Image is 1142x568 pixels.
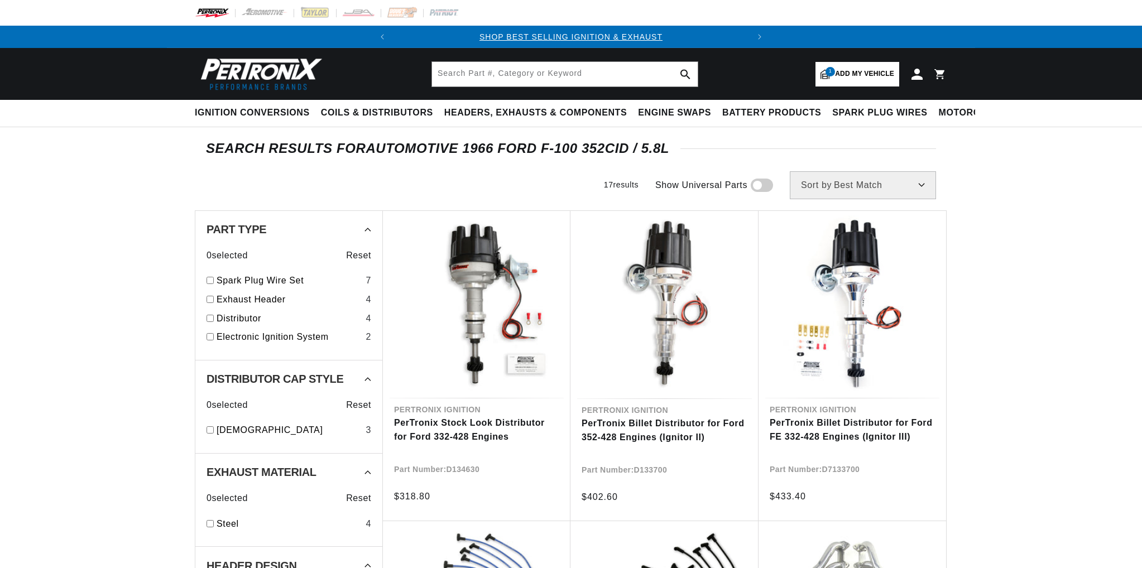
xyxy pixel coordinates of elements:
span: 0 selected [207,398,248,412]
a: Exhaust Header [217,292,361,307]
span: Part Type [207,224,266,235]
a: Spark Plug Wire Set [217,273,361,288]
button: search button [673,62,698,86]
div: Announcement [394,31,748,43]
select: Sort by [790,171,936,199]
summary: Motorcycle [933,100,1011,126]
span: 1 [826,67,835,76]
span: Reset [346,248,371,263]
summary: Coils & Distributors [315,100,439,126]
div: 4 [366,292,371,307]
a: 1Add my vehicle [815,62,899,86]
span: Ignition Conversions [195,107,310,119]
span: Show Universal Parts [655,178,747,192]
summary: Spark Plug Wires [827,100,933,126]
span: Spark Plug Wires [832,107,927,119]
div: 4 [366,311,371,326]
span: Battery Products [722,107,821,119]
span: Motorcycle [939,107,1005,119]
summary: Headers, Exhausts & Components [439,100,632,126]
span: Distributor Cap Style [207,373,343,384]
span: Add my vehicle [835,69,894,79]
slideshow-component: Translation missing: en.sections.announcements.announcement_bar [167,26,975,48]
img: Pertronix [195,55,323,93]
span: Reset [346,491,371,506]
input: Search Part #, Category or Keyword [432,62,698,86]
a: PerTronix Billet Distributor for Ford FE 332-428 Engines (Ignitor III) [770,416,935,444]
a: SHOP BEST SELLING IGNITION & EXHAUST [479,32,663,41]
a: Electronic Ignition System [217,330,361,344]
summary: Battery Products [717,100,827,126]
a: PerTronix Billet Distributor for Ford 352-428 Engines (Ignitor II) [582,416,747,445]
span: Exhaust Material [207,466,316,478]
span: 17 results [604,180,639,189]
a: Distributor [217,311,361,326]
div: 7 [366,273,371,288]
div: 1 of 2 [394,31,748,43]
span: Headers, Exhausts & Components [444,107,627,119]
a: PerTronix Stock Look Distributor for Ford 332-428 Engines [394,416,559,444]
span: Reset [346,398,371,412]
div: SEARCH RESULTS FOR Automotive 1966 Ford F-100 352cid / 5.8L [206,143,936,154]
span: Coils & Distributors [321,107,433,119]
div: 3 [366,423,371,437]
summary: Engine Swaps [632,100,717,126]
a: Steel [217,517,361,531]
span: 0 selected [207,248,248,263]
a: [DEMOGRAPHIC_DATA] [217,423,361,437]
span: Engine Swaps [638,107,711,119]
div: 4 [366,517,371,531]
button: Translation missing: en.sections.announcements.next_announcement [748,26,771,48]
span: 0 selected [207,491,248,506]
button: Translation missing: en.sections.announcements.previous_announcement [371,26,394,48]
span: Sort by [801,181,832,190]
summary: Ignition Conversions [195,100,315,126]
div: 2 [366,330,371,344]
